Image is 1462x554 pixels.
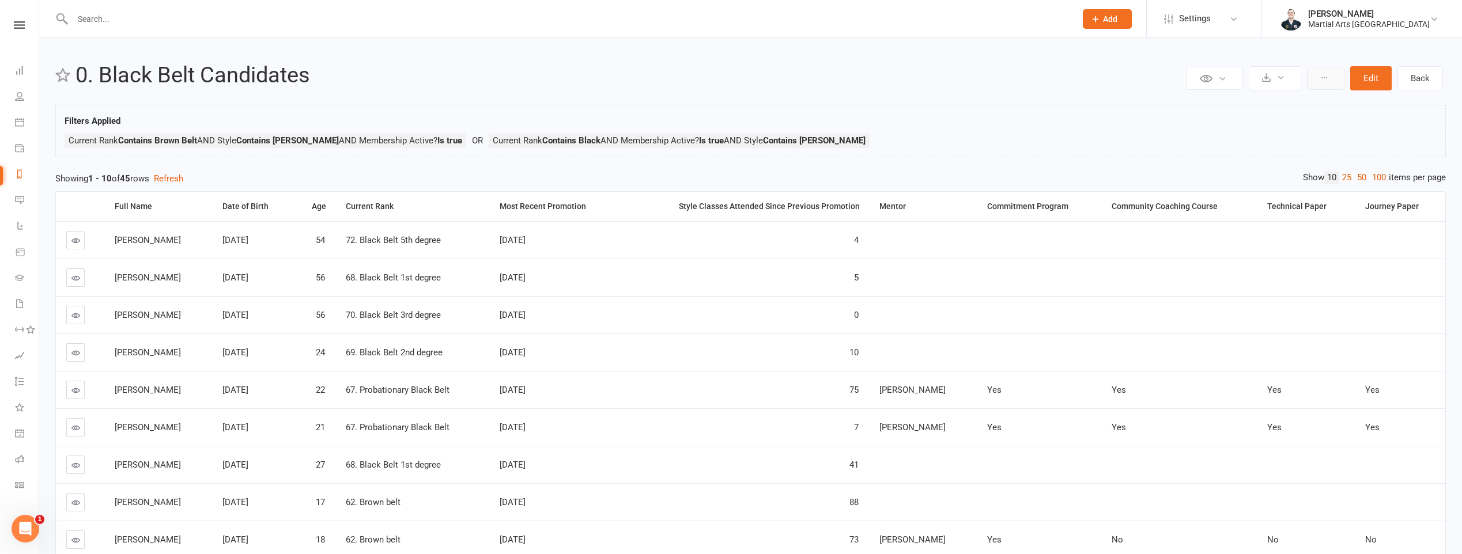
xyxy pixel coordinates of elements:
[197,135,339,146] span: AND Style
[15,111,39,136] a: Calendar
[763,135,866,146] strong: Contains [PERSON_NAME]
[15,473,39,499] a: Class kiosk mode
[1365,534,1377,545] span: No
[115,534,181,545] span: [PERSON_NAME]
[542,135,600,146] strong: Contains Black
[987,534,1002,545] span: Yes
[118,135,197,146] strong: Contains Brown Belt
[500,235,526,245] span: [DATE]
[222,497,248,507] span: [DATE]
[15,162,39,188] a: Reports
[346,235,441,245] span: 72. Black Belt 5th degree
[115,422,181,432] span: [PERSON_NAME]
[15,240,39,266] a: Product Sales
[316,310,325,320] span: 56
[346,460,441,470] span: 68. Black Belt 1st degree
[1308,19,1430,29] div: Martial Arts [GEOGRAPHIC_DATA]
[115,202,203,211] div: Full Name
[1365,422,1380,432] span: Yes
[120,173,130,184] strong: 45
[500,347,526,358] span: [DATE]
[1365,202,1436,211] div: Journey Paper
[15,344,39,370] a: Assessments
[55,172,1446,185] div: Showing of rows
[1303,172,1446,184] div: Show items per page
[115,235,181,245] span: [PERSON_NAME]
[15,85,39,111] a: People
[346,272,441,283] span: 68. Black Belt 1st degree
[316,460,325,470] span: 27
[65,116,120,126] strong: Filters Applied
[879,534,946,545] span: [PERSON_NAME]
[724,135,866,146] span: AND Style
[69,11,1068,27] input: Search...
[339,135,462,146] span: AND Membership Active?
[115,460,181,470] span: [PERSON_NAME]
[222,272,248,283] span: [DATE]
[115,272,181,283] span: [PERSON_NAME]
[854,310,859,320] span: 0
[1267,202,1346,211] div: Technical Paper
[849,534,859,545] span: 73
[849,497,859,507] span: 88
[346,422,449,432] span: 67. Probationary Black Belt
[1112,385,1126,395] span: Yes
[1112,202,1248,211] div: Community Coaching Course
[15,136,39,162] a: Payments
[316,385,325,395] span: 22
[236,135,339,146] strong: Contains [PERSON_NAME]
[500,272,526,283] span: [DATE]
[1354,172,1369,184] a: 50
[222,460,248,470] span: [DATE]
[154,172,183,185] button: Refresh
[222,422,248,432] span: [DATE]
[222,235,248,245] span: [DATE]
[1324,172,1339,184] a: 10
[879,422,946,432] span: [PERSON_NAME]
[1083,9,1132,29] button: Add
[346,497,401,507] span: 62. Brown belt
[69,135,197,146] span: Current Rank
[987,385,1002,395] span: Yes
[316,347,325,358] span: 24
[88,173,112,184] strong: 1 - 10
[346,347,443,358] span: 69. Black Belt 2nd degree
[600,135,724,146] span: AND Membership Active?
[437,135,462,146] strong: Is true
[316,422,325,432] span: 21
[854,272,859,283] span: 5
[849,347,859,358] span: 10
[222,202,284,211] div: Date of Birth
[304,202,326,211] div: Age
[1397,66,1443,90] a: Back
[879,385,946,395] span: [PERSON_NAME]
[500,534,526,545] span: [DATE]
[346,385,449,395] span: 67. Probationary Black Belt
[1369,172,1389,184] a: 100
[500,497,526,507] span: [DATE]
[346,310,441,320] span: 70. Black Belt 3rd degree
[1350,66,1392,90] button: Edit
[115,310,181,320] span: [PERSON_NAME]
[849,460,859,470] span: 41
[1339,172,1354,184] a: 25
[500,460,526,470] span: [DATE]
[15,396,39,422] a: What's New
[75,63,1184,88] h2: 0. Black Belt Candidates
[493,135,600,146] span: Current Rank
[316,497,325,507] span: 17
[222,310,248,320] span: [DATE]
[987,422,1002,432] span: Yes
[316,235,325,245] span: 54
[35,515,44,524] span: 1
[15,422,39,447] a: General attendance kiosk mode
[222,534,248,545] span: [DATE]
[346,534,401,545] span: 62. Brown belt
[849,385,859,395] span: 75
[222,385,248,395] span: [DATE]
[115,497,181,507] span: [PERSON_NAME]
[500,202,611,211] div: Most Recent Promotion
[346,202,480,211] div: Current Rank
[15,59,39,85] a: Dashboard
[115,347,181,358] span: [PERSON_NAME]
